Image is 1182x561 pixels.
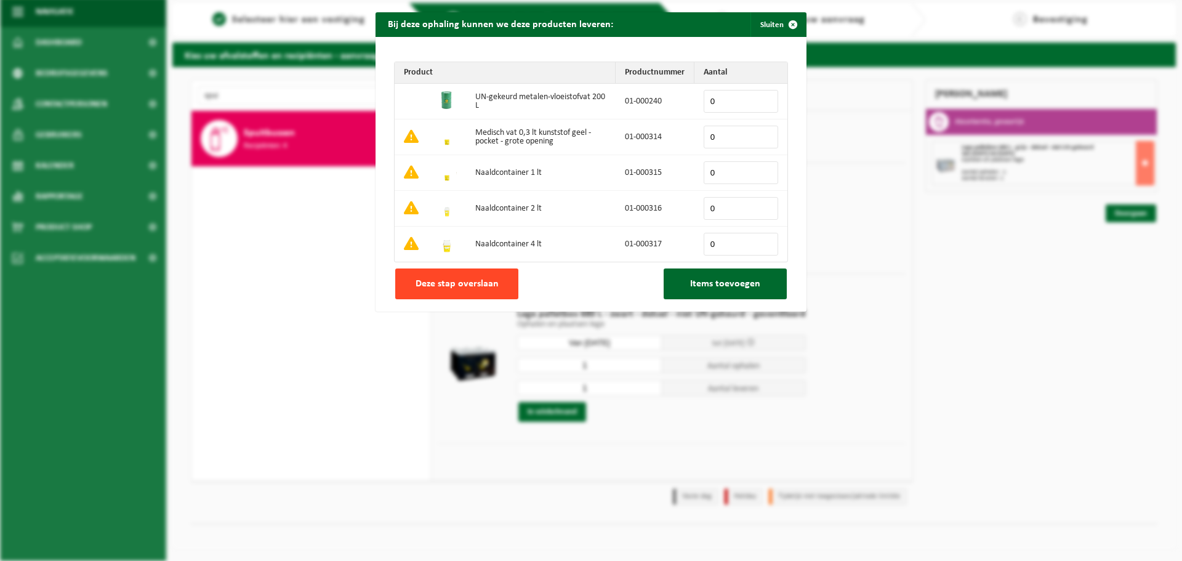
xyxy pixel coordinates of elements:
button: Sluiten [750,12,805,37]
button: Items toevoegen [664,268,787,299]
img: 01-000316 [437,198,457,217]
img: 01-000240 [437,91,457,110]
td: 01-000240 [616,84,694,119]
th: Product [395,62,616,84]
th: Productnummer [616,62,694,84]
td: 01-000314 [616,119,694,155]
th: Aantal [694,62,787,84]
td: 01-000315 [616,155,694,191]
h2: Bij deze ophaling kunnen we deze producten leveren: [376,12,625,36]
td: Naaldcontainer 4 lt [466,227,616,262]
span: Items toevoegen [690,279,760,289]
button: Deze stap overslaan [395,268,518,299]
td: 01-000316 [616,191,694,227]
td: Naaldcontainer 2 lt [466,191,616,227]
span: Deze stap overslaan [416,279,499,289]
img: 01-000317 [437,233,457,253]
img: 01-000314 [437,126,457,146]
td: UN-gekeurd metalen-vloeistofvat 200 L [466,84,616,119]
td: Medisch vat 0,3 lt kunststof geel - pocket - grote opening [466,119,616,155]
img: 01-000315 [437,162,457,182]
td: 01-000317 [616,227,694,262]
td: Naaldcontainer 1 lt [466,155,616,191]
